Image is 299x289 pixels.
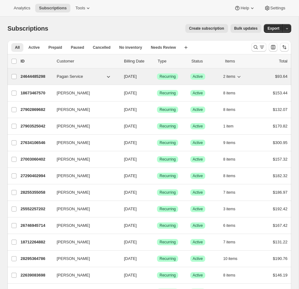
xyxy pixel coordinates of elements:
[57,272,90,278] span: [PERSON_NAME]
[223,107,235,112] span: 8 items
[21,72,287,81] div: 24644485298Pagan Service[DATE]SuccessRecurringSuccessActive2 items$93.64
[193,74,203,79] span: Active
[279,58,287,64] p: Total
[223,72,242,81] button: 2 items
[124,140,137,145] span: [DATE]
[273,140,287,145] span: $300.95
[223,74,235,79] span: 2 items
[124,190,137,195] span: [DATE]
[273,107,287,112] span: $132.07
[21,155,287,164] div: 27003060402[PERSON_NAME][DATE]SuccessRecurringSuccessActive8 items$157.32
[223,256,237,261] span: 10 items
[53,237,115,247] button: [PERSON_NAME]
[230,4,259,12] button: Help
[21,188,287,197] div: 28255355058[PERSON_NAME][DATE]SuccessRecurringSuccessActive7 items$186.97
[234,26,258,31] span: Bulk updates
[159,74,176,79] span: Recurring
[21,105,287,114] div: 27902869682[PERSON_NAME][DATE]SuccessRecurringSuccessActive8 items$132.07
[159,207,176,212] span: Recurring
[21,173,52,179] p: 27290402994
[275,74,287,79] span: $93.64
[119,45,142,50] span: No inventory
[273,190,287,195] span: $186.97
[273,173,287,178] span: $182.32
[57,239,90,245] span: [PERSON_NAME]
[185,24,228,33] button: Create subscription
[57,90,90,96] span: [PERSON_NAME]
[273,273,287,277] span: $146.19
[273,256,287,261] span: $190.76
[28,45,40,50] span: Active
[124,107,137,112] span: [DATE]
[223,140,235,145] span: 9 items
[35,4,70,12] button: Subscriptions
[57,256,90,262] span: [PERSON_NAME]
[223,172,242,180] button: 8 items
[53,154,115,164] button: [PERSON_NAME]
[159,91,176,96] span: Recurring
[273,223,287,228] span: $167.42
[124,74,137,79] span: [DATE]
[72,4,95,12] button: Tools
[193,140,203,145] span: Active
[181,43,191,52] button: Create new view
[193,207,203,212] span: Active
[53,187,115,197] button: [PERSON_NAME]
[223,188,242,197] button: 7 items
[53,121,115,131] button: [PERSON_NAME]
[223,122,240,131] button: 1 item
[193,124,203,129] span: Active
[230,24,261,33] button: Bulk updates
[71,45,84,50] span: Paused
[223,138,242,147] button: 9 items
[21,271,287,280] div: 22639083698[PERSON_NAME][DATE]SuccessRecurringSuccessActive8 items$146.19
[159,124,176,129] span: Recurring
[193,223,203,228] span: Active
[124,58,153,64] p: Billing Date
[124,273,137,277] span: [DATE]
[21,205,287,213] div: 25552257202[PERSON_NAME][DATE]SuccessRecurringSuccessActive3 items$192.42
[260,4,289,12] button: Settings
[57,189,90,196] span: [PERSON_NAME]
[159,240,176,245] span: Recurring
[124,256,137,261] span: [DATE]
[193,173,203,178] span: Active
[57,222,90,229] span: [PERSON_NAME]
[21,140,52,146] p: 27634106546
[53,204,115,214] button: [PERSON_NAME]
[21,222,52,229] p: 26746945714
[21,256,52,262] p: 28295364786
[57,123,90,129] span: [PERSON_NAME]
[223,271,242,280] button: 8 items
[21,123,52,129] p: 27903525042
[273,157,287,162] span: $157.32
[223,207,235,212] span: 3 items
[53,105,115,115] button: [PERSON_NAME]
[57,156,90,162] span: [PERSON_NAME]
[124,173,137,178] span: [DATE]
[159,273,176,278] span: Recurring
[21,206,52,212] p: 25552257202
[39,6,67,11] span: Subscriptions
[191,58,220,64] p: Status
[240,6,249,11] span: Help
[124,223,137,228] span: [DATE]
[53,221,115,231] button: [PERSON_NAME]
[21,58,287,64] div: IDCustomerBilling DateTypeStatusItemsTotal
[223,238,242,247] button: 7 items
[159,140,176,145] span: Recurring
[159,157,176,162] span: Recurring
[124,240,137,244] span: [DATE]
[21,172,287,180] div: 27290402994[PERSON_NAME][DATE]SuccessRecurringSuccessActive8 items$182.32
[223,273,235,278] span: 8 items
[225,58,254,64] div: Items
[158,58,186,64] div: Type
[193,157,203,162] span: Active
[21,156,52,162] p: 27003060402
[270,6,285,11] span: Settings
[251,43,266,52] button: Search and filter results
[21,90,52,96] p: 18673467570
[7,25,48,32] span: Subscriptions
[21,58,52,64] p: ID
[280,43,289,52] button: Sort the results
